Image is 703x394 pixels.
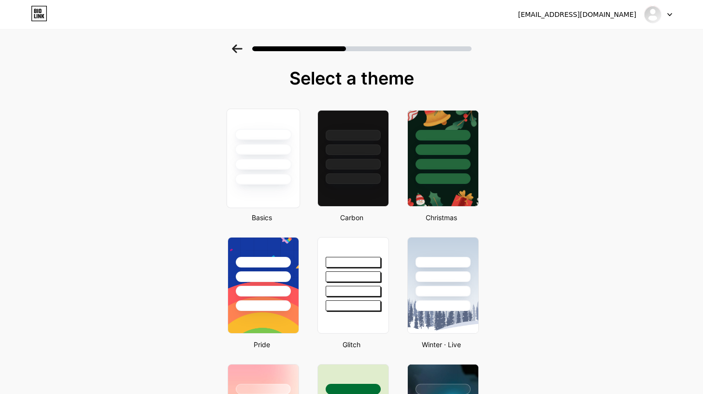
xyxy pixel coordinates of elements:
div: Basics [225,212,299,223]
div: Pride [225,339,299,350]
div: Christmas [404,212,479,223]
div: Carbon [315,212,389,223]
div: Select a theme [224,69,480,88]
div: Glitch [315,339,389,350]
div: [EMAIL_ADDRESS][DOMAIN_NAME] [518,10,636,20]
img: RV Studio [644,5,662,24]
div: Winter · Live [404,339,479,350]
